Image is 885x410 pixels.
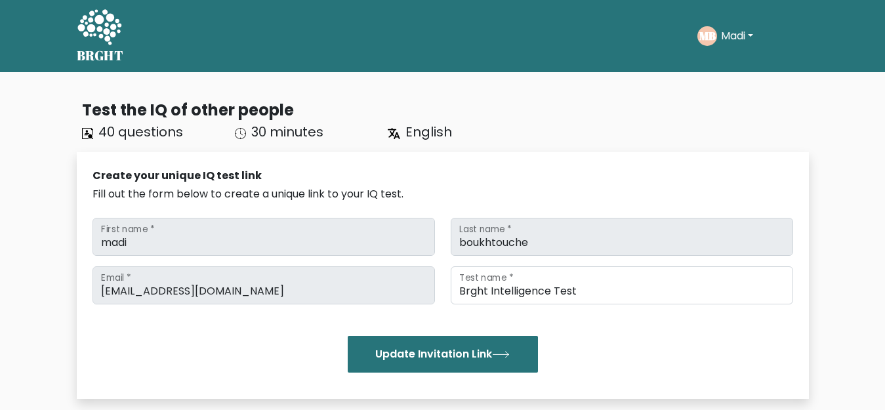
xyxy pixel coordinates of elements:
input: Last name [451,218,793,256]
input: Email [93,266,435,304]
div: Fill out the form below to create a unique link to your IQ test. [93,186,793,202]
input: Test name [451,266,793,304]
a: BRGHT [77,5,124,67]
text: MB [699,28,715,43]
div: Create your unique IQ test link [93,168,793,184]
h5: BRGHT [77,48,124,64]
input: First name [93,218,435,256]
button: Madi [717,28,757,45]
span: 40 questions [98,123,183,141]
span: English [405,123,452,141]
div: Test the IQ of other people [82,98,809,122]
button: Update Invitation Link [348,336,538,373]
span: 30 minutes [251,123,323,141]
